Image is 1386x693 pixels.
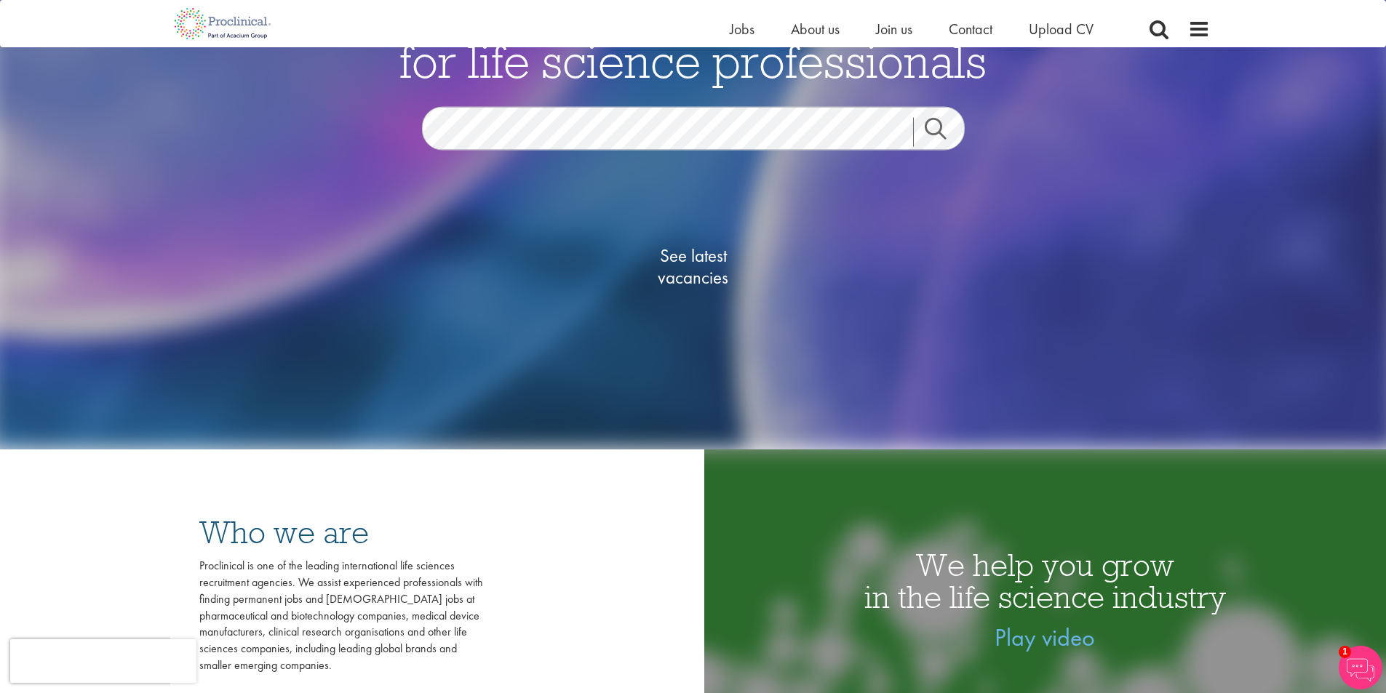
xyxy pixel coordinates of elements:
a: Jobs [730,20,754,39]
a: Join us [876,20,912,39]
a: Upload CV [1029,20,1094,39]
h3: Who we are [199,516,483,548]
div: Proclinical is one of the leading international life sciences recruitment agencies. We assist exp... [199,558,483,674]
a: Play video [995,622,1095,653]
span: See latest vacancies [621,245,766,289]
a: Job search submit button [913,118,976,147]
span: 1 [1339,646,1351,658]
a: See latestvacancies [621,187,766,347]
a: About us [791,20,840,39]
a: Contact [949,20,992,39]
img: Chatbot [1339,646,1382,689]
iframe: reCAPTCHA [10,639,196,683]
